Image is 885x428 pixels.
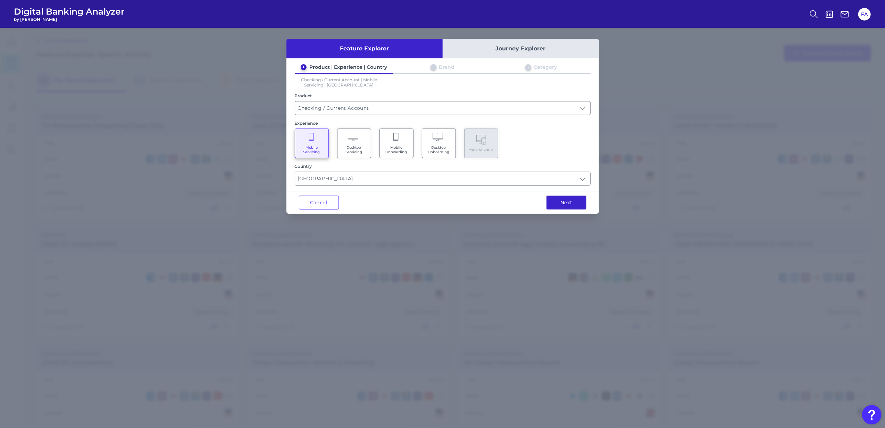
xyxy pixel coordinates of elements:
[525,64,531,70] div: 3
[299,196,339,209] button: Cancel
[379,129,414,158] button: Mobile Onboarding
[443,39,599,58] button: Journey Explorer
[862,405,882,425] button: Open Resource Center
[286,39,443,58] button: Feature Explorer
[439,64,455,70] div: Brand
[295,93,591,98] div: Product
[422,129,456,158] button: Desktop Onboarding
[309,64,387,70] div: Product | Experience | Country
[534,64,557,70] div: Category
[464,129,498,158] button: Multi-channel
[341,145,367,154] span: Desktop Servicing
[301,64,307,70] div: 1
[426,145,452,154] span: Desktop Onboarding
[858,8,871,20] button: FA
[295,121,591,126] div: Experience
[468,147,494,152] span: Multi-channel
[295,164,591,169] div: Country
[14,6,125,17] span: Digital Banking Analyzer
[546,196,586,209] button: Next
[337,129,371,158] button: Desktop Servicing
[14,17,125,22] span: by [PERSON_NAME]
[295,129,329,158] button: Mobile Servicing
[431,64,436,70] div: 2
[299,145,325,154] span: Mobile Servicing
[295,77,384,88] p: Checking / Current Account | Mobile Servicing | [GEOGRAPHIC_DATA]
[383,145,410,154] span: Mobile Onboarding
